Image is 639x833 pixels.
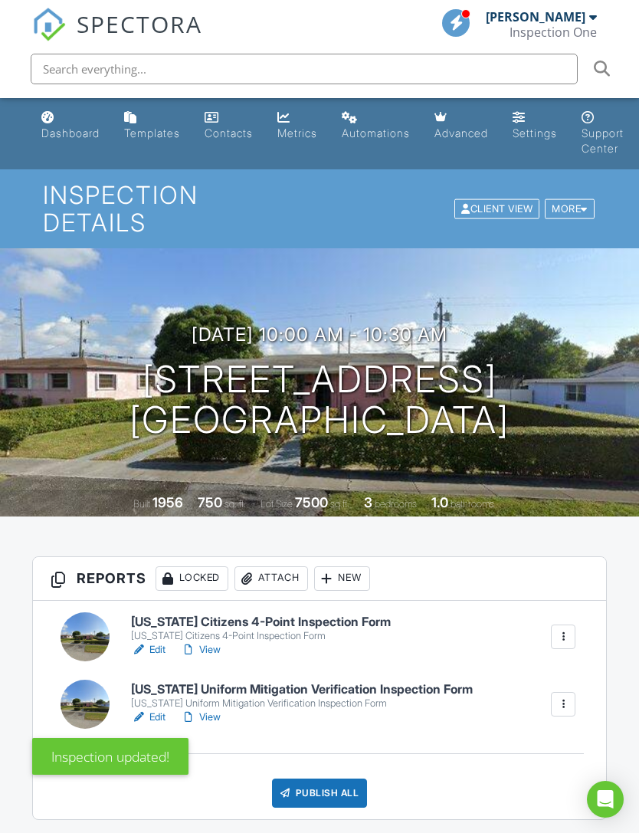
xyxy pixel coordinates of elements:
[124,126,180,139] div: Templates
[43,182,596,235] h1: Inspection Details
[156,566,228,591] div: Locked
[32,21,202,53] a: SPECTORA
[295,494,328,510] div: 7500
[510,25,597,40] div: Inspection One
[434,126,488,139] div: Advanced
[131,630,391,642] div: [US_STATE] Citizens 4-Point Inspection Form
[575,104,630,163] a: Support Center
[131,683,473,697] h6: [US_STATE] Uniform Mitigation Verification Inspection Form
[545,198,595,219] div: More
[32,738,188,775] div: Inspection updated!
[587,781,624,818] div: Open Intercom Messenger
[31,54,578,84] input: Search everything...
[486,9,585,25] div: [PERSON_NAME]
[205,126,253,139] div: Contacts
[33,557,607,601] h3: Reports
[364,494,372,510] div: 3
[513,126,557,139] div: Settings
[133,498,150,510] span: Built
[131,615,391,642] a: [US_STATE] Citizens 4-Point Inspection Form [US_STATE] Citizens 4-Point Inspection Form
[272,779,368,808] div: Publish All
[118,104,186,148] a: Templates
[342,126,410,139] div: Automations
[330,498,349,510] span: sq.ft.
[336,104,416,148] a: Automations (Basic)
[198,104,259,148] a: Contacts
[454,198,539,219] div: Client View
[314,566,370,591] div: New
[131,683,473,710] a: [US_STATE] Uniform Mitigation Verification Inspection Form [US_STATE] Uniform Mitigation Verifica...
[375,498,417,510] span: bedrooms
[192,324,447,345] h3: [DATE] 10:00 am - 10:30 am
[131,615,391,629] h6: [US_STATE] Citizens 4-Point Inspection Form
[152,494,183,510] div: 1956
[129,359,510,441] h1: [STREET_ADDRESS] [GEOGRAPHIC_DATA]
[224,498,246,510] span: sq. ft.
[181,642,221,658] a: View
[131,642,165,658] a: Edit
[131,710,165,725] a: Edit
[41,126,100,139] div: Dashboard
[453,202,543,214] a: Client View
[271,104,323,148] a: Metrics
[198,494,222,510] div: 750
[32,8,66,41] img: The Best Home Inspection Software - Spectora
[277,126,317,139] div: Metrics
[428,104,494,148] a: Advanced
[431,494,448,510] div: 1.0
[234,566,308,591] div: Attach
[506,104,563,148] a: Settings
[131,697,473,710] div: [US_STATE] Uniform Mitigation Verification Inspection Form
[582,126,624,155] div: Support Center
[77,8,202,40] span: SPECTORA
[181,710,221,725] a: View
[35,104,106,148] a: Dashboard
[451,498,494,510] span: bathrooms
[261,498,293,510] span: Lot Size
